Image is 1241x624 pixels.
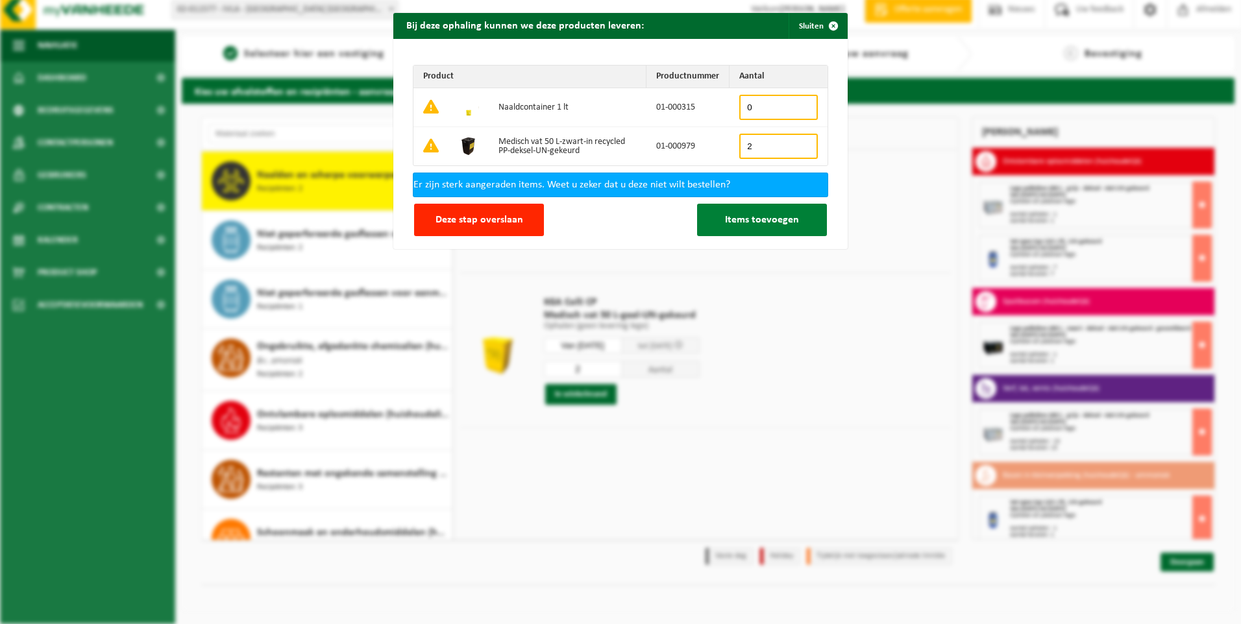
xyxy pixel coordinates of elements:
th: Aantal [730,66,828,88]
td: Medisch vat 50 L-zwart-in recycled PP-deksel-UN-gekeurd [489,127,646,165]
td: 01-000315 [646,88,730,127]
img: 01-000315 [458,96,479,117]
span: Items toevoegen [725,215,799,225]
button: Items toevoegen [697,204,827,236]
button: Deze stap overslaan [414,204,544,236]
button: Sluiten [789,13,846,39]
th: Productnummer [646,66,730,88]
span: Deze stap overslaan [436,215,523,225]
td: 01-000979 [646,127,730,165]
th: Product [413,66,646,88]
img: 01-000979 [458,135,479,156]
h2: Bij deze ophaling kunnen we deze producten leveren: [393,13,657,38]
td: Naaldcontainer 1 lt [489,88,646,127]
div: Er zijn sterk aangeraden items. Weet u zeker dat u deze niet wilt bestellen? [413,173,828,197]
